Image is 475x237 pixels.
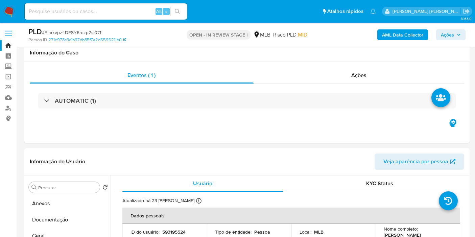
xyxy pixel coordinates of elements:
h3: AUTOMATIC (1) [55,97,96,104]
button: Retornar ao pedido padrão [102,185,108,192]
span: Atalhos rápidos [327,8,363,15]
b: Person ID [28,37,47,43]
button: search-icon [170,7,184,16]
h1: Informação do Usuário [30,158,85,165]
button: Documentação [26,212,111,228]
b: AML Data Collector [382,29,423,40]
span: Alt [156,8,162,15]
p: Local : [300,229,311,235]
button: AML Data Collector [377,29,428,40]
span: Usuário [193,180,212,187]
p: Tipo de entidade : [215,229,252,235]
button: Ações [436,29,466,40]
button: Procurar [31,185,37,190]
span: KYC Status [366,180,393,187]
span: Ações [351,71,366,79]
a: 271e978c3c1b97db85f7a2d5596211b0 [48,37,126,43]
a: Notificações [370,8,376,14]
a: Sair [463,8,470,15]
span: Ações [441,29,454,40]
span: s [165,8,167,15]
p: MLB [314,229,324,235]
button: Veja aparência por pessoa [375,153,464,170]
span: Risco PLD: [273,31,307,39]
h1: Informação do Caso [30,49,464,56]
th: Dados pessoais [122,208,460,224]
span: Veja aparência por pessoa [383,153,448,170]
p: OPEN - IN REVIEW STAGE I [187,30,251,40]
button: Anexos [26,195,111,212]
p: Nome completo : [384,226,418,232]
input: Procurar [38,185,97,191]
p: Atualizado há 23 [PERSON_NAME] [122,197,194,204]
p: Pessoa [254,229,270,235]
p: ID do usuário : [130,229,160,235]
span: # FIhrxvpz4DFSY6rqzp2si071 [42,29,101,36]
input: Pesquise usuários ou casos... [25,7,187,16]
p: leticia.merlin@mercadolivre.com [393,8,461,15]
div: MLB [253,31,270,39]
span: Eventos ( 1 ) [127,71,156,79]
div: AUTOMATIC (1) [38,93,456,109]
p: 593195524 [162,229,186,235]
b: PLD [28,26,42,37]
span: MID [298,31,307,39]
